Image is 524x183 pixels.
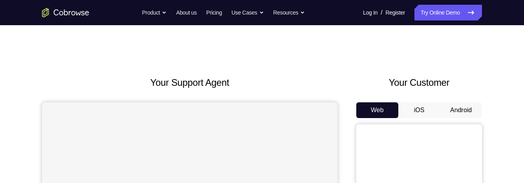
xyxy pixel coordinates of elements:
[42,76,337,90] h2: Your Support Agent
[414,5,482,20] a: Try Online Demo
[42,8,89,17] a: Go to the home page
[356,102,398,118] button: Web
[176,5,196,20] a: About us
[273,5,305,20] button: Resources
[231,5,264,20] button: Use Cases
[142,5,167,20] button: Product
[381,8,382,17] span: /
[356,76,482,90] h2: Your Customer
[206,5,222,20] a: Pricing
[386,5,405,20] a: Register
[440,102,482,118] button: Android
[398,102,440,118] button: iOS
[363,5,377,20] a: Log In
